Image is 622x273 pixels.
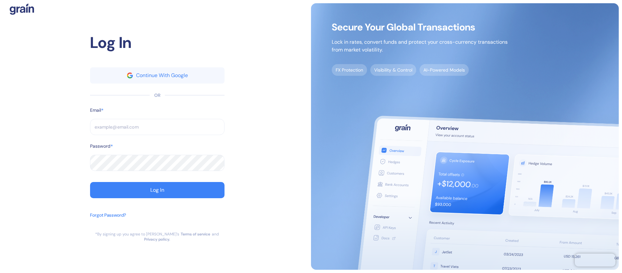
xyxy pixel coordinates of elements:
button: Log In [90,182,225,198]
div: Log In [150,188,164,193]
input: example@email.com [90,119,225,135]
div: Continue With Google [136,73,188,78]
label: Email [90,107,101,114]
span: Visibility & Control [370,64,416,76]
span: FX Protection [332,64,367,76]
div: *By signing up you agree to [PERSON_NAME]’s [95,232,179,237]
div: and [212,232,219,237]
span: AI-Powered Models [420,64,469,76]
label: Password [90,143,110,150]
img: logo [10,3,34,15]
div: OR [154,92,160,99]
span: Secure Your Global Transactions [332,24,508,30]
a: Privacy policy. [144,237,170,242]
a: Terms of service [181,232,210,237]
div: Forgot Password? [90,212,126,219]
div: Log In [90,31,225,54]
img: google [127,73,133,78]
button: googleContinue With Google [90,67,225,84]
button: Forgot Password? [90,209,126,232]
iframe: Chatra live chat [575,254,616,267]
img: signup-main-image [311,3,619,270]
p: Lock in rates, convert funds and protect your cross-currency transactions from market volatility. [332,38,508,54]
